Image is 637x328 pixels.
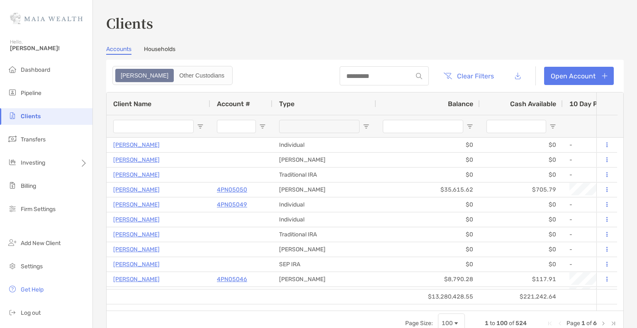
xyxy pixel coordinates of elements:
div: Individual [272,197,376,212]
div: $117.91 [480,272,563,287]
img: transfers icon [7,134,17,144]
span: Dashboard [21,66,50,73]
span: Page [566,320,580,327]
input: Balance Filter Input [383,120,463,133]
div: Individual [272,212,376,227]
div: $0 [376,168,480,182]
a: [PERSON_NAME] [113,155,160,165]
a: [PERSON_NAME] [113,170,160,180]
div: Rollover IRA [272,287,376,301]
span: [PERSON_NAME]! [10,45,88,52]
div: $0 [480,138,563,152]
button: Open Filter Menu [467,123,473,130]
p: 4PN05050 [217,185,247,195]
div: $0 [480,153,563,167]
div: $0 [376,197,480,212]
a: Accounts [106,46,131,55]
span: to [490,320,495,327]
button: Open Filter Menu [549,123,556,130]
input: Account # Filter Input [217,120,256,133]
img: firm-settings icon [7,204,17,214]
span: Client Name [113,100,151,108]
div: SEP IRA [272,257,376,272]
div: $0 [376,212,480,227]
div: $7,636.66 [376,287,480,301]
span: Clients [21,113,41,120]
div: Last Page [610,320,617,327]
span: Pipeline [21,90,41,97]
a: 4PN05046 [217,274,247,284]
h3: Clients [106,13,624,32]
button: Clear Filters [437,67,500,85]
a: [PERSON_NAME] [113,214,160,225]
div: Other Custodians [175,70,229,81]
span: 524 [515,320,527,327]
span: Settings [21,263,43,270]
button: Open Filter Menu [363,123,370,130]
div: $0 [376,227,480,242]
span: Add New Client [21,240,61,247]
div: $0 [480,242,563,257]
button: Open Filter Menu [259,123,266,130]
div: Zoe [116,70,173,81]
p: [PERSON_NAME] [113,185,160,195]
span: 100 [496,320,508,327]
img: dashboard icon [7,64,17,74]
a: [PERSON_NAME] [113,199,160,210]
div: $128.61 [480,287,563,301]
div: $0 [376,138,480,152]
div: Individual [272,138,376,152]
div: [PERSON_NAME] [272,242,376,257]
span: Cash Available [510,100,556,108]
div: $35,615.62 [376,182,480,197]
a: Households [144,46,175,55]
span: Firm Settings [21,206,56,213]
img: Zoe Logo [10,3,83,33]
a: 4PN05049 [217,199,247,210]
img: billing icon [7,180,17,190]
div: segmented control [112,66,233,85]
input: Client Name Filter Input [113,120,194,133]
div: $8,790.28 [376,272,480,287]
div: First Page [547,320,553,327]
span: 1 [485,320,489,327]
a: [PERSON_NAME] [113,259,160,270]
div: Traditional IRA [272,227,376,242]
img: settings icon [7,261,17,271]
a: Open Account [544,67,614,85]
a: [PERSON_NAME] [113,244,160,255]
a: [PERSON_NAME] [113,229,160,240]
div: Traditional IRA [272,168,376,182]
div: $0 [376,242,480,257]
img: logout icon [7,307,17,317]
img: clients icon [7,111,17,121]
div: $0 [480,168,563,182]
span: Billing [21,182,36,190]
div: $705.79 [480,182,563,197]
img: investing icon [7,157,17,167]
span: Transfers [21,136,46,143]
div: $0 [480,227,563,242]
img: add_new_client icon [7,238,17,248]
div: $0 [480,197,563,212]
a: [PERSON_NAME] [113,274,160,284]
div: [PERSON_NAME] [272,272,376,287]
span: Log out [21,309,41,316]
img: get-help icon [7,284,17,294]
span: Type [279,100,294,108]
p: [PERSON_NAME] [113,140,160,150]
div: Page Size: [405,320,433,327]
span: Get Help [21,286,44,293]
div: Next Page [600,320,607,327]
div: $0 [480,257,563,272]
button: Open Filter Menu [197,123,204,130]
input: Cash Available Filter Input [486,120,546,133]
